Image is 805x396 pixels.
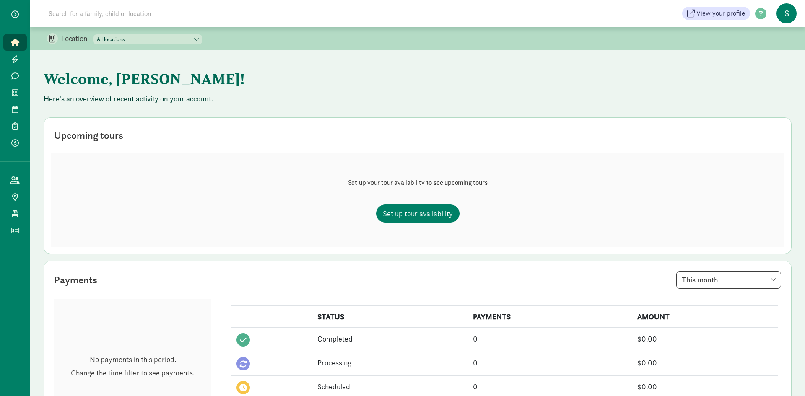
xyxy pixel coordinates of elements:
[473,357,627,368] div: 0
[468,306,632,328] th: PAYMENTS
[473,333,627,344] div: 0
[44,94,792,104] p: Here's an overview of recent activity on your account.
[44,5,279,22] input: Search for a family, child or location
[317,381,463,392] div: Scheduled
[317,333,463,344] div: Completed
[54,128,123,143] div: Upcoming tours
[682,7,750,20] a: View your profile
[54,272,97,287] div: Payments
[376,204,460,223] a: Set up tour availability
[312,306,468,328] th: STATUS
[632,306,778,328] th: AMOUNT
[637,333,773,344] div: $0.00
[44,64,459,94] h1: Welcome, [PERSON_NAME]!
[473,381,627,392] div: 0
[348,178,488,188] p: Set up your tour availability to see upcoming tours
[71,368,195,378] p: Change the time filter to see payments.
[763,356,805,396] iframe: Chat Widget
[383,208,453,219] span: Set up tour availability
[637,357,773,368] div: $0.00
[317,357,463,368] div: Processing
[637,381,773,392] div: $0.00
[61,34,93,44] p: Location
[776,3,797,23] span: S
[71,355,195,365] p: No payments in this period.
[696,8,745,18] span: View your profile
